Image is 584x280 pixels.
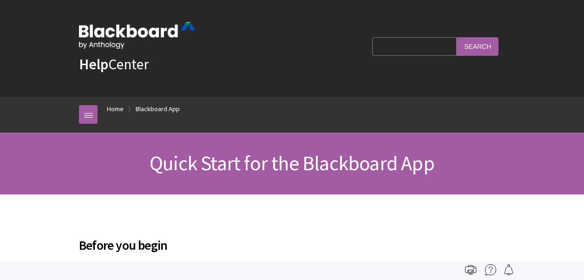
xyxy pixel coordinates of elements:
[79,55,108,73] strong: Help
[503,264,514,275] img: Follow this page
[485,264,496,275] img: More help
[79,22,195,49] img: Blackboard by Anthology
[136,103,180,115] a: Blackboard App
[79,224,505,255] h2: Before you begin
[457,37,499,55] input: Search
[107,103,124,115] a: Home
[150,150,434,176] span: Quick Start for the Blackboard App
[79,55,149,73] a: HelpCenter
[465,264,476,275] img: Print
